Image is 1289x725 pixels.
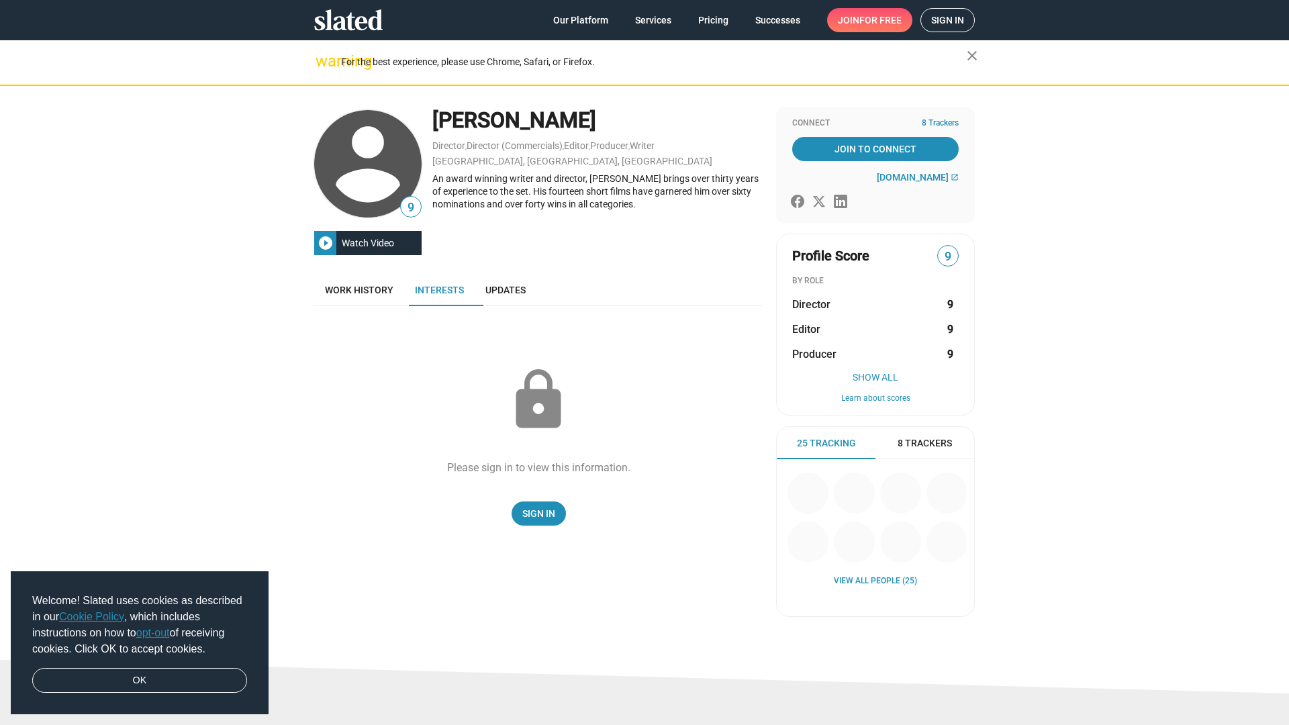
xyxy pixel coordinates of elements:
[32,668,247,693] a: dismiss cookie message
[877,172,959,183] a: [DOMAIN_NAME]
[859,8,902,32] span: for free
[792,322,820,336] span: Editor
[792,372,959,383] button: Show All
[512,501,566,526] a: Sign In
[589,143,590,150] span: ,
[564,140,589,151] a: Editor
[325,285,393,295] span: Work history
[947,322,953,336] strong: 9
[838,8,902,32] span: Join
[877,172,949,183] span: [DOMAIN_NAME]
[947,347,953,361] strong: 9
[432,173,763,210] div: An award winning writer and director, [PERSON_NAME] brings over thirty years of experience to the...
[485,285,526,295] span: Updates
[475,274,536,306] a: Updates
[432,156,712,166] a: [GEOGRAPHIC_DATA], [GEOGRAPHIC_DATA], [GEOGRAPHIC_DATA]
[522,501,555,526] span: Sign In
[827,8,912,32] a: Joinfor free
[553,8,608,32] span: Our Platform
[136,627,170,638] a: opt-out
[792,393,959,404] button: Learn about scores
[316,53,332,69] mat-icon: warning
[432,106,763,135] div: [PERSON_NAME]
[505,367,572,434] mat-icon: lock
[467,140,563,151] a: Director (Commercials)
[465,143,467,150] span: ,
[432,140,465,151] a: Director
[898,437,952,450] span: 8 Trackers
[415,285,464,295] span: Interests
[630,140,655,151] a: Writer
[336,231,399,255] div: Watch Video
[795,137,956,161] span: Join To Connect
[947,297,953,311] strong: 9
[938,248,958,266] span: 9
[11,571,269,715] div: cookieconsent
[624,8,682,32] a: Services
[314,274,404,306] a: Work history
[404,274,475,306] a: Interests
[635,8,671,32] span: Services
[590,140,628,151] a: Producer
[745,8,811,32] a: Successes
[314,231,422,255] button: Watch Video
[542,8,619,32] a: Our Platform
[834,576,917,587] a: View all People (25)
[931,9,964,32] span: Sign in
[792,347,837,361] span: Producer
[447,461,630,475] div: Please sign in to view this information.
[755,8,800,32] span: Successes
[401,199,421,217] span: 9
[792,247,869,265] span: Profile Score
[792,137,959,161] a: Join To Connect
[59,611,124,622] a: Cookie Policy
[797,437,856,450] span: 25 Tracking
[628,143,630,150] span: ,
[318,235,334,251] mat-icon: play_circle_filled
[920,8,975,32] a: Sign in
[32,593,247,657] span: Welcome! Slated uses cookies as described in our , which includes instructions on how to of recei...
[792,118,959,129] div: Connect
[563,143,564,150] span: ,
[951,173,959,181] mat-icon: open_in_new
[341,53,967,71] div: For the best experience, please use Chrome, Safari, or Firefox.
[698,8,728,32] span: Pricing
[922,118,959,129] span: 8 Trackers
[964,48,980,64] mat-icon: close
[792,276,959,287] div: BY ROLE
[687,8,739,32] a: Pricing
[792,297,830,311] span: Director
